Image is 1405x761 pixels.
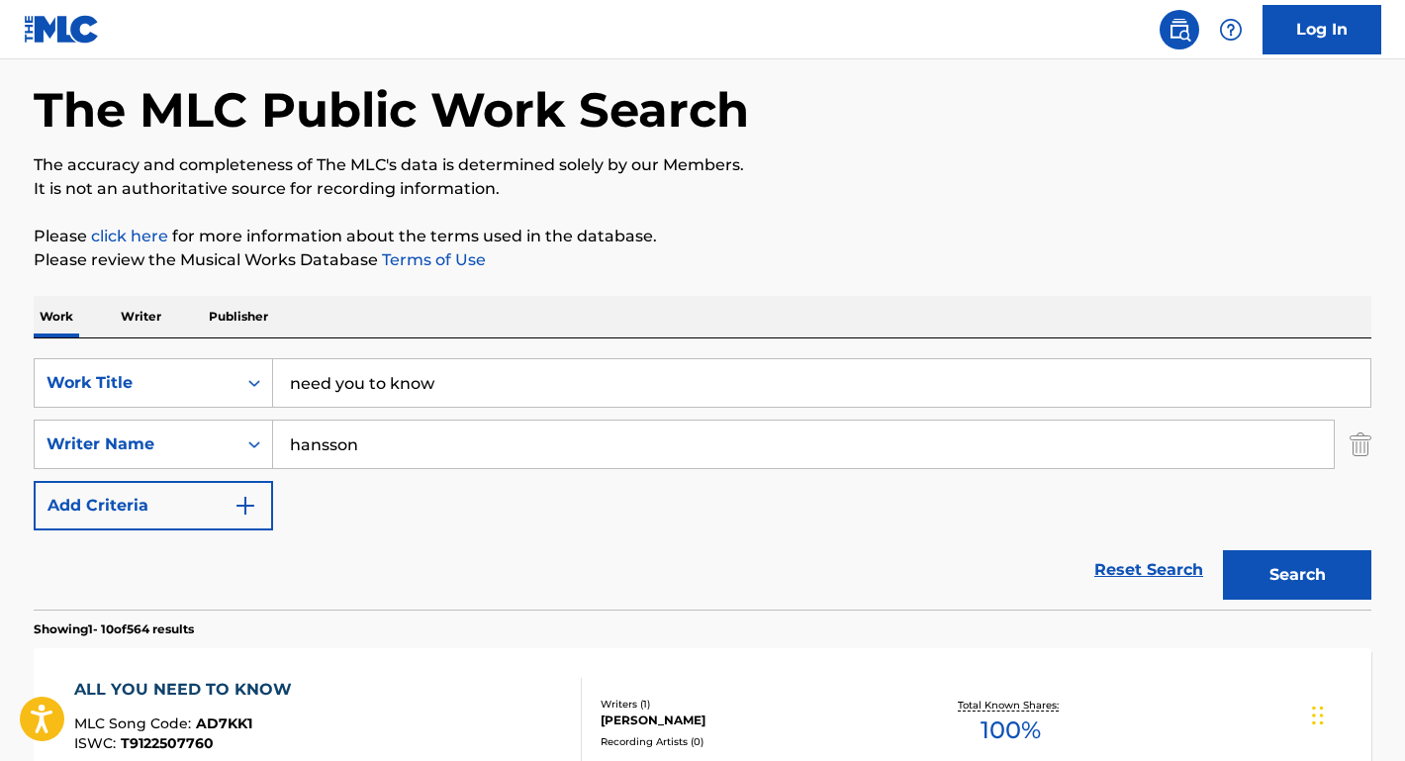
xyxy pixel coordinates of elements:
[378,250,486,269] a: Terms of Use
[981,713,1041,748] span: 100 %
[34,620,194,638] p: Showing 1 - 10 of 564 results
[1306,666,1405,761] iframe: Chat Widget
[1223,550,1371,600] button: Search
[203,296,274,337] p: Publisher
[1350,420,1371,469] img: Delete Criterion
[121,734,214,752] span: T9122507760
[34,248,1371,272] p: Please review the Musical Works Database
[91,227,168,245] a: click here
[1160,10,1199,49] a: Public Search
[1219,18,1243,42] img: help
[196,714,252,732] span: AD7KK1
[34,225,1371,248] p: Please for more information about the terms used in the database.
[34,358,1371,610] form: Search Form
[74,734,121,752] span: ISWC :
[24,15,100,44] img: MLC Logo
[74,714,196,732] span: MLC Song Code :
[1306,666,1405,761] div: Widget de chat
[115,296,167,337] p: Writer
[74,678,302,702] div: ALL YOU NEED TO KNOW
[601,734,899,749] div: Recording Artists ( 0 )
[34,80,749,140] h1: The MLC Public Work Search
[1168,18,1191,42] img: search
[1211,10,1251,49] div: Help
[47,432,225,456] div: Writer Name
[1263,5,1381,54] a: Log In
[1312,686,1324,745] div: Glisser
[34,177,1371,201] p: It is not an authoritative source for recording information.
[958,698,1064,713] p: Total Known Shares:
[601,712,899,729] div: [PERSON_NAME]
[47,371,225,395] div: Work Title
[601,697,899,712] div: Writers ( 1 )
[234,494,257,518] img: 9d2ae6d4665cec9f34b9.svg
[1084,548,1213,592] a: Reset Search
[34,153,1371,177] p: The accuracy and completeness of The MLC's data is determined solely by our Members.
[34,296,79,337] p: Work
[34,481,273,530] button: Add Criteria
